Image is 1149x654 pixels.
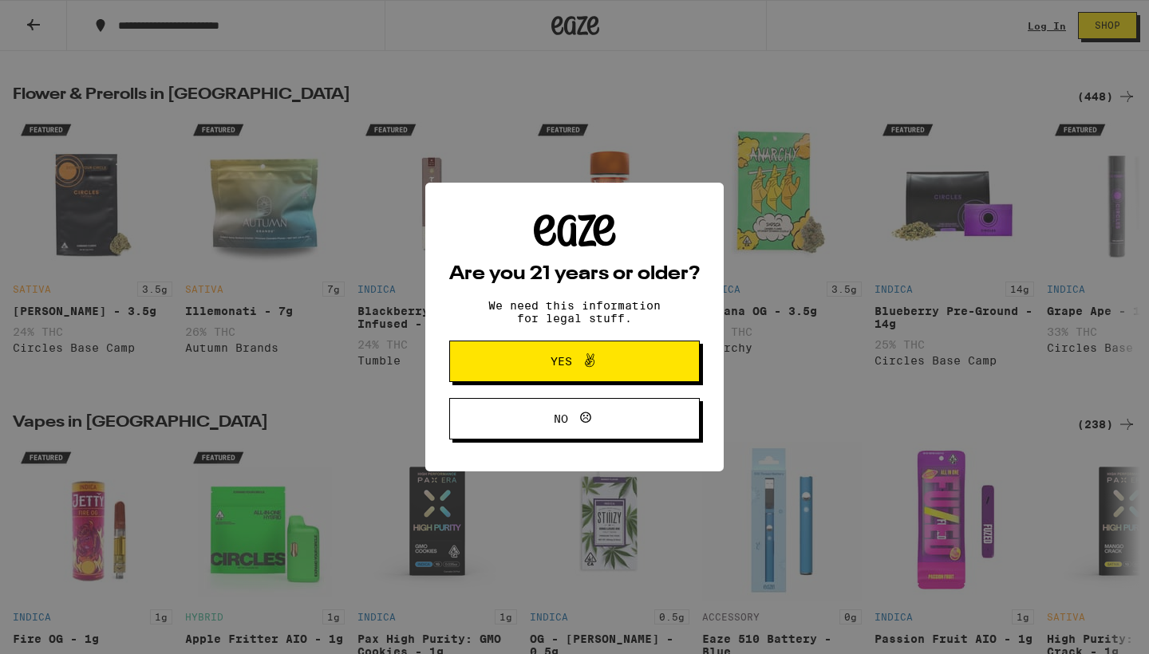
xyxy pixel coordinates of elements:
[475,299,674,325] p: We need this information for legal stuff.
[551,356,572,367] span: Yes
[554,413,568,424] span: No
[10,11,115,24] span: Hi. Need any help?
[449,398,700,439] button: No
[449,341,700,382] button: Yes
[449,265,700,284] h2: Are you 21 years or older?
